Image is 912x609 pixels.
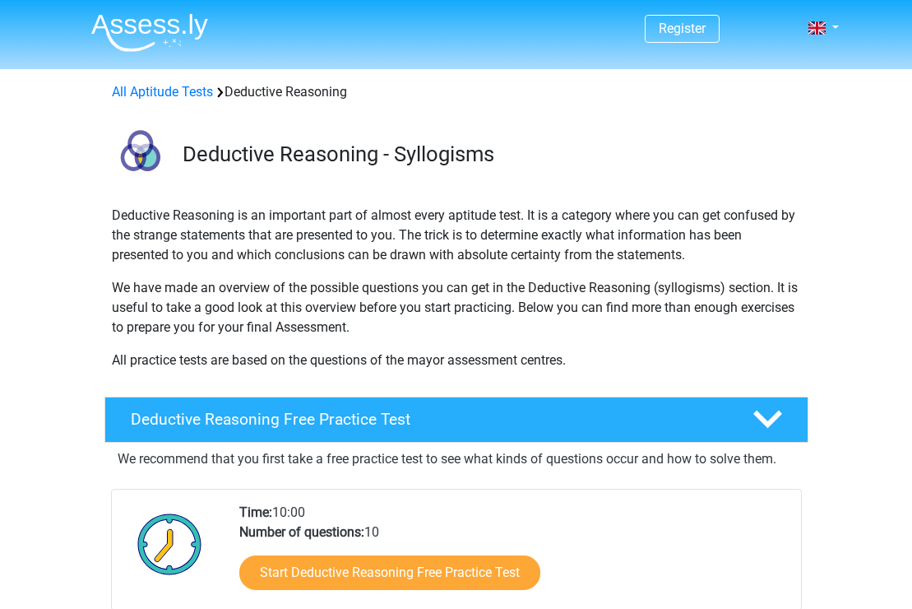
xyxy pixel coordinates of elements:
img: Assessly [91,13,208,52]
b: Number of questions: [239,524,364,540]
a: Deductive Reasoning Free Practice Test [98,397,815,443]
p: Deductive Reasoning is an important part of almost every aptitude test. It is a category where yo... [112,206,801,265]
div: Deductive Reasoning [105,82,808,102]
img: deductive reasoning [105,122,175,192]
a: Register [659,21,706,36]
a: All Aptitude Tests [112,84,213,100]
p: We recommend that you first take a free practice test to see what kinds of questions occur and ho... [118,449,795,469]
b: Time: [239,504,272,520]
img: Clock [128,503,211,585]
p: All practice tests are based on the questions of the mayor assessment centres. [112,351,801,370]
h4: Deductive Reasoning Free Practice Test [131,410,726,429]
h3: Deductive Reasoning - Syllogisms [183,142,795,167]
p: We have made an overview of the possible questions you can get in the Deductive Reasoning (syllog... [112,278,801,337]
a: Start Deductive Reasoning Free Practice Test [239,556,540,590]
